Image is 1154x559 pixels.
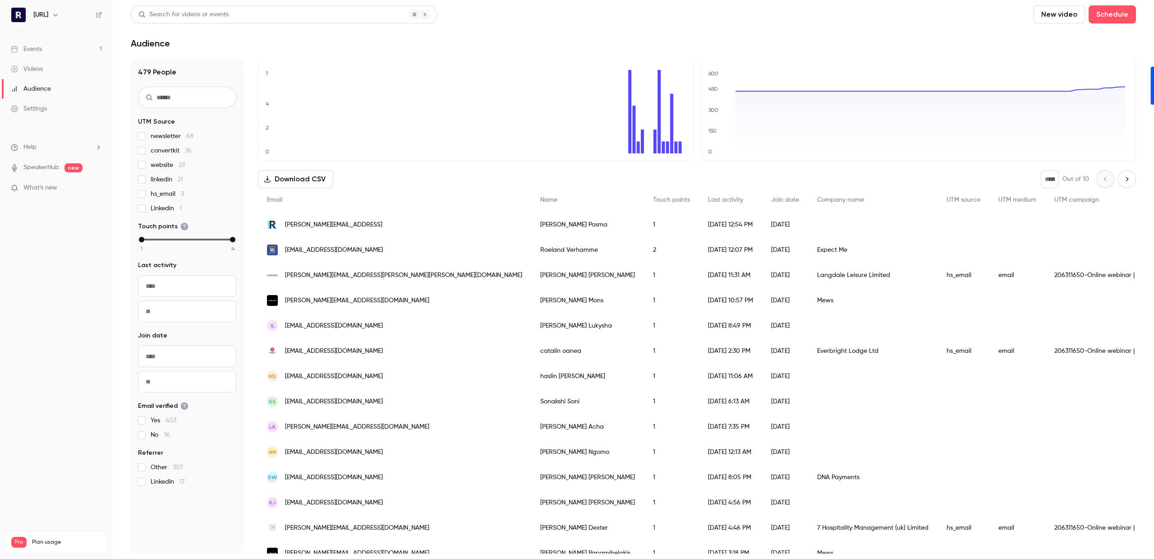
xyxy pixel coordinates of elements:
[762,414,808,439] div: [DATE]
[938,515,989,541] div: hs_email
[267,245,278,255] img: expect-me.com
[762,515,808,541] div: [DATE]
[644,237,699,263] div: 2
[1034,5,1085,23] button: New video
[230,237,235,242] div: max
[269,448,276,456] span: AN
[285,296,429,305] span: [PERSON_NAME][EMAIL_ADDRESS][DOMAIN_NAME]
[644,364,699,389] div: 1
[11,45,42,54] div: Events
[762,439,808,465] div: [DATE]
[11,537,27,548] span: Pro
[699,490,762,515] div: [DATE] 4:56 PM
[708,197,743,203] span: Last activity
[762,212,808,237] div: [DATE]
[173,464,183,471] span: 307
[23,183,57,193] span: What's new
[762,389,808,414] div: [DATE]
[808,515,938,541] div: 7 Hospitality Management (uk) Limited
[267,522,278,533] img: 7hospitality.co.uk
[708,86,718,92] text: 450
[285,523,429,533] span: [PERSON_NAME][EMAIL_ADDRESS][DOMAIN_NAME]
[808,237,938,263] div: Expect Me
[285,549,429,558] span: [PERSON_NAME][EMAIL_ADDRESS][DOMAIN_NAME]
[699,313,762,338] div: [DATE] 8:49 PM
[1054,197,1099,203] span: UTM campaign
[699,364,762,389] div: [DATE] 11:06 AM
[265,70,268,77] text: 7
[699,389,762,414] div: [DATE] 6:13 AM
[266,101,269,107] text: 4
[138,222,189,231] span: Touch points
[699,414,762,439] div: [DATE] 7:35 PM
[531,439,644,465] div: [PERSON_NAME] Ngomo
[699,212,762,237] div: [DATE] 12:54 PM
[708,148,712,155] text: 0
[268,473,277,481] span: SW
[699,237,762,263] div: [DATE] 12:07 PM
[285,346,383,356] span: [EMAIL_ADDRESS][DOMAIN_NAME]
[269,397,276,406] span: SS
[151,430,170,439] span: No
[808,288,938,313] div: Mews
[151,204,182,213] span: Linkedin
[151,416,176,425] span: Yes
[708,128,717,134] text: 150
[531,414,644,439] div: [PERSON_NAME] Acha
[139,237,144,242] div: min
[258,170,333,188] button: Download CSV
[644,490,699,515] div: 1
[185,148,192,154] span: 36
[138,10,229,19] div: Search for videos or events
[178,176,183,183] span: 21
[1062,175,1089,184] p: Out of 10
[808,338,938,364] div: Everbright Lodge Ltd
[699,439,762,465] div: [DATE] 12:13 AM
[762,288,808,313] div: [DATE]
[762,465,808,490] div: [DATE]
[531,465,644,490] div: [PERSON_NAME] [PERSON_NAME]
[699,465,762,490] div: [DATE] 8:05 PM
[989,515,1045,541] div: email
[138,331,167,340] span: Join date
[531,263,644,288] div: [PERSON_NAME] [PERSON_NAME]
[644,212,699,237] div: 1
[138,261,176,270] span: Last activity
[644,515,699,541] div: 1
[151,477,185,486] span: LinkedIn
[186,133,193,139] span: 68
[138,117,175,126] span: UTM Source
[644,263,699,288] div: 1
[179,205,182,212] span: 1
[989,338,1045,364] div: email
[989,263,1045,288] div: email
[531,212,644,237] div: [PERSON_NAME] Posma
[540,197,557,203] span: Name
[762,263,808,288] div: [DATE]
[151,463,183,472] span: Other
[1089,5,1136,23] button: Schedule
[269,372,276,380] span: hs
[998,197,1036,203] span: UTM medium
[531,515,644,541] div: [PERSON_NAME] Dexter
[762,364,808,389] div: [DATE]
[817,197,864,203] span: Company name
[141,245,143,253] span: 1
[11,84,51,93] div: Audience
[699,288,762,313] div: [DATE] 10:57 PM
[285,220,382,230] span: [PERSON_NAME][EMAIL_ADDRESS]
[708,107,718,113] text: 300
[771,197,799,203] span: Join date
[699,263,762,288] div: [DATE] 11:31 AM
[1118,170,1136,188] button: Next page
[644,288,699,313] div: 1
[644,389,699,414] div: 1
[644,439,699,465] div: 1
[267,270,278,281] img: langdale.co.uk
[808,465,938,490] div: DNA Payments
[164,432,170,438] span: 76
[708,70,718,77] text: 600
[285,448,383,457] span: [EMAIL_ADDRESS][DOMAIN_NAME]
[531,490,644,515] div: [PERSON_NAME] [PERSON_NAME]
[33,10,48,19] h6: [URL]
